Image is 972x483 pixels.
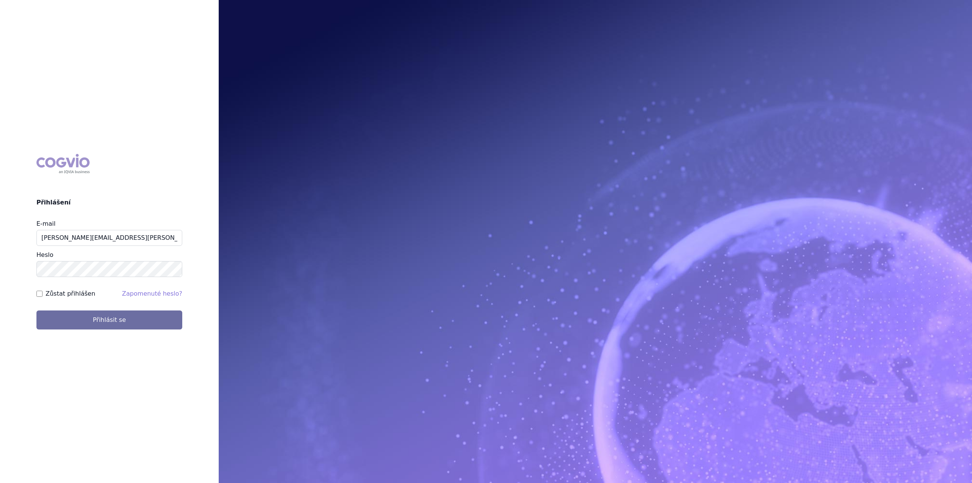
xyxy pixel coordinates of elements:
[46,289,95,298] label: Zůstat přihlášen
[36,154,90,174] div: COGVIO
[122,290,182,297] a: Zapomenuté heslo?
[36,220,55,227] label: E-mail
[36,198,182,207] h2: Přihlášení
[36,251,53,258] label: Heslo
[36,310,182,329] button: Přihlásit se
